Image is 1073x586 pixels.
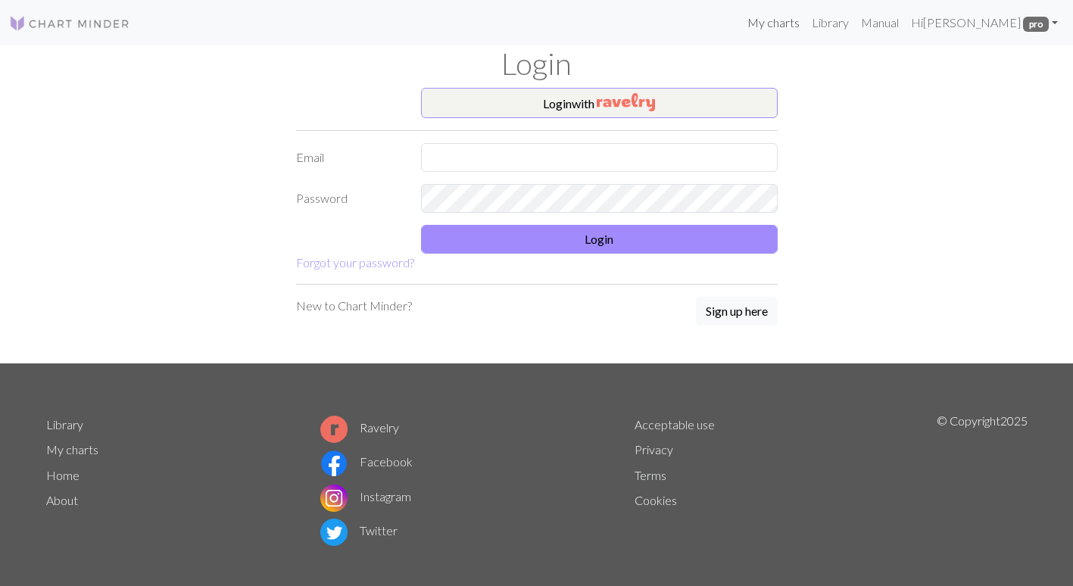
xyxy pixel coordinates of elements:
[421,225,778,254] button: Login
[635,493,677,507] a: Cookies
[635,417,715,432] a: Acceptable use
[696,297,778,327] a: Sign up here
[46,468,80,482] a: Home
[741,8,806,38] a: My charts
[937,412,1028,550] p: © Copyright 2025
[320,519,348,546] img: Twitter logo
[421,88,778,118] button: Loginwith
[287,184,412,213] label: Password
[635,442,673,457] a: Privacy
[320,489,411,503] a: Instagram
[320,454,413,469] a: Facebook
[46,493,78,507] a: About
[320,416,348,443] img: Ravelry logo
[296,297,412,315] p: New to Chart Minder?
[320,523,398,538] a: Twitter
[46,442,98,457] a: My charts
[320,450,348,477] img: Facebook logo
[696,297,778,326] button: Sign up here
[46,417,83,432] a: Library
[806,8,855,38] a: Library
[905,8,1064,38] a: Hi[PERSON_NAME] pro
[287,143,412,172] label: Email
[320,420,399,435] a: Ravelry
[9,14,130,33] img: Logo
[320,485,348,512] img: Instagram logo
[296,255,414,270] a: Forgot your password?
[1023,17,1049,32] span: pro
[37,45,1037,82] h1: Login
[597,93,655,111] img: Ravelry
[855,8,905,38] a: Manual
[635,468,666,482] a: Terms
